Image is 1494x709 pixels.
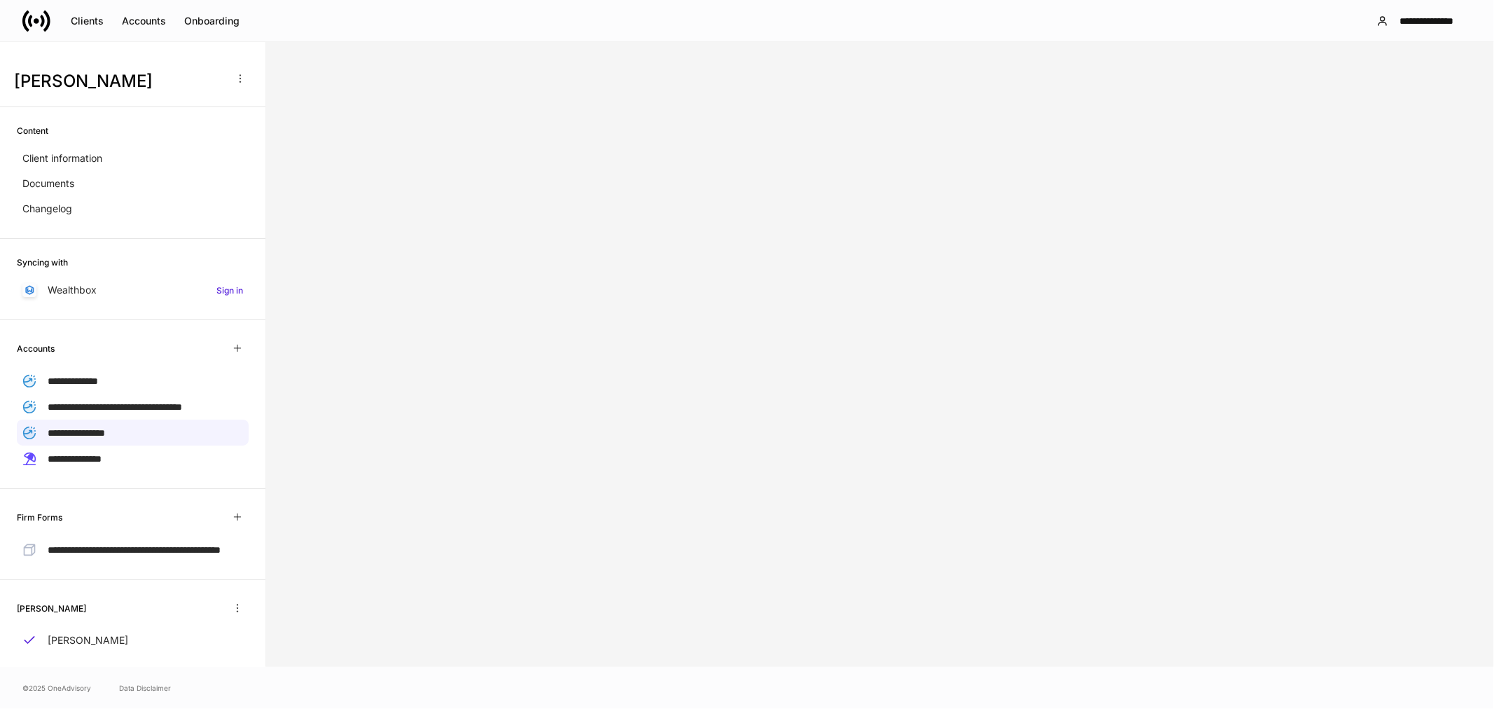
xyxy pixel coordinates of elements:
div: Accounts [122,14,166,28]
a: Data Disclaimer [119,682,171,694]
h3: [PERSON_NAME] [14,70,223,92]
a: Documents [17,171,249,196]
div: Onboarding [184,14,240,28]
p: Documents [22,177,74,191]
h6: Content [17,124,48,137]
h6: Accounts [17,342,55,355]
p: Client information [22,151,102,165]
span: © 2025 OneAdvisory [22,682,91,694]
h6: [PERSON_NAME] [17,602,86,615]
a: WealthboxSign in [17,277,249,303]
p: [PERSON_NAME] [48,633,128,647]
h6: Syncing with [17,256,68,269]
button: Onboarding [175,10,249,32]
h6: Firm Forms [17,511,62,524]
a: [PERSON_NAME] [17,628,249,653]
p: Wealthbox [48,283,97,297]
a: Changelog [17,196,249,221]
div: Clients [71,14,104,28]
button: Clients [62,10,113,32]
h6: Sign in [216,284,243,297]
button: Accounts [113,10,175,32]
p: Changelog [22,202,72,216]
a: Client information [17,146,249,171]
